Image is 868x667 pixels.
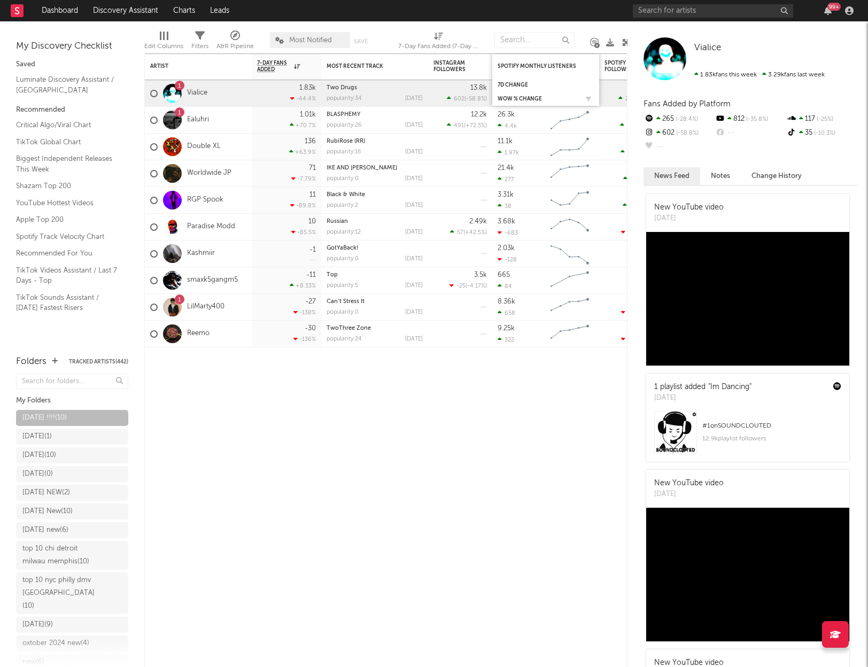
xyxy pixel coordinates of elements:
div: My Discovery Checklist [16,40,128,53]
div: [DATE] [654,393,751,404]
input: Search for folders... [16,374,128,389]
span: -25 % [815,117,833,122]
div: popularity: 5 [327,283,358,289]
div: Folders [16,355,46,368]
div: Saved [16,58,128,71]
div: 71 [309,165,316,172]
div: 3.68k [498,218,515,225]
button: Filter by WoW % Change [583,94,594,104]
a: Reemo [187,329,210,338]
div: [DATE] NEW ( 2 ) [22,486,70,499]
svg: Chart title [546,187,594,214]
div: ( ) [621,149,658,156]
span: Most Notified [289,37,332,44]
div: BLASPHEMY [327,112,423,118]
div: 7-Day Fans Added (7-Day Fans Added) [398,27,478,58]
a: smaxk5gangm5 [187,276,238,285]
span: -4.17 % [467,283,485,289]
span: 265 [625,96,635,102]
div: 9.25k [498,325,515,332]
a: Can’t Stress It [327,299,365,305]
div: popularity: 0 [327,256,359,262]
a: TwoThree Zone [327,325,371,331]
div: 1.01k [300,111,316,118]
div: +63.9 % [289,149,316,156]
div: Can’t Stress It [327,299,423,305]
div: A&R Pipeline [216,40,254,53]
div: 3.31k [498,191,514,198]
div: [DATE] ( 9 ) [22,618,53,631]
div: ( ) [620,122,658,129]
div: -89.8 % [290,202,316,209]
div: Edit Columns [144,27,183,58]
div: Two Drugs [327,85,423,91]
div: 7-Day Fans Added (7-Day Fans Added) [398,40,478,53]
a: IKE AND [PERSON_NAME] [327,165,397,171]
div: 117 [786,112,857,126]
div: -683 [498,229,518,236]
span: 491 [454,123,464,129]
div: GotYaBack! [327,245,423,251]
span: 7-Day Fans Added [257,60,291,73]
div: Filters [191,27,208,58]
a: Recommended For You [16,247,118,259]
div: [DATE] [654,489,724,500]
a: top 10 chi detroit milwau memphis(10) [16,541,128,570]
a: top 10 nyc philly dmv [GEOGRAPHIC_DATA](10) [16,572,128,614]
div: 2.03k [498,245,515,252]
a: TikTok Global Chart [16,136,118,148]
a: BLASPHEMY [327,112,360,118]
span: Vialice [694,43,721,52]
input: Search... [494,32,575,48]
div: popularity: 16 [327,149,361,155]
button: Tracked Artists(442) [69,359,128,364]
div: 7d Change [498,82,578,88]
span: -10.3 % [812,130,835,136]
div: ( ) [450,229,487,236]
span: -35.8 % [745,117,768,122]
span: -28.4 % [674,117,698,122]
div: 13.8k [470,84,487,91]
button: 99+ [824,6,832,15]
span: +42.5 % [465,230,485,236]
a: Two Drugs [327,85,357,91]
div: [DATE] [405,256,423,262]
div: 322 [498,336,514,343]
div: -136 % [293,336,316,343]
a: RubiRose (RR) [327,138,365,144]
button: Change History [741,167,812,185]
div: popularity: 34 [327,96,362,102]
a: [DATE] NEW(2) [16,485,128,501]
svg: Chart title [546,267,594,294]
a: TikTok Videos Assistant / Last 7 Days - Top [16,265,118,286]
span: -25 [456,283,466,289]
div: [DATE] [405,229,423,235]
div: ( ) [618,95,658,102]
input: Search for artists [633,4,793,18]
a: Shazam Top 200 [16,180,118,192]
span: -58.8 % [466,96,485,102]
span: Fans Added by Platform [644,100,731,108]
div: 136 [305,138,316,145]
div: [DATE] [654,213,724,224]
div: [DATE] ( 10 ) [22,449,56,462]
div: -1 [309,246,316,253]
div: +8.33 % [290,282,316,289]
a: [DATE] new(6) [16,522,128,538]
a: Vialice [694,43,721,53]
a: [DATE](1) [16,429,128,445]
div: -27 [305,298,316,305]
div: A&R Pipeline [216,27,254,58]
a: RGP Spook [187,196,223,205]
div: 4.4k [498,122,517,129]
a: [DATE] !!!!(10) [16,410,128,426]
div: [DATE] [405,309,423,315]
div: ( ) [447,95,487,102]
button: News Feed [644,167,700,185]
a: #1onSOUNDCLOUTED12.9kplaylist followers [646,411,849,462]
div: 84 [498,283,512,290]
div: 99 + [827,3,841,11]
a: Biggest Independent Releases This Week [16,153,118,175]
div: 812 [715,112,786,126]
div: top 10 chi detroit milwau memphis ( 10 ) [22,542,98,568]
